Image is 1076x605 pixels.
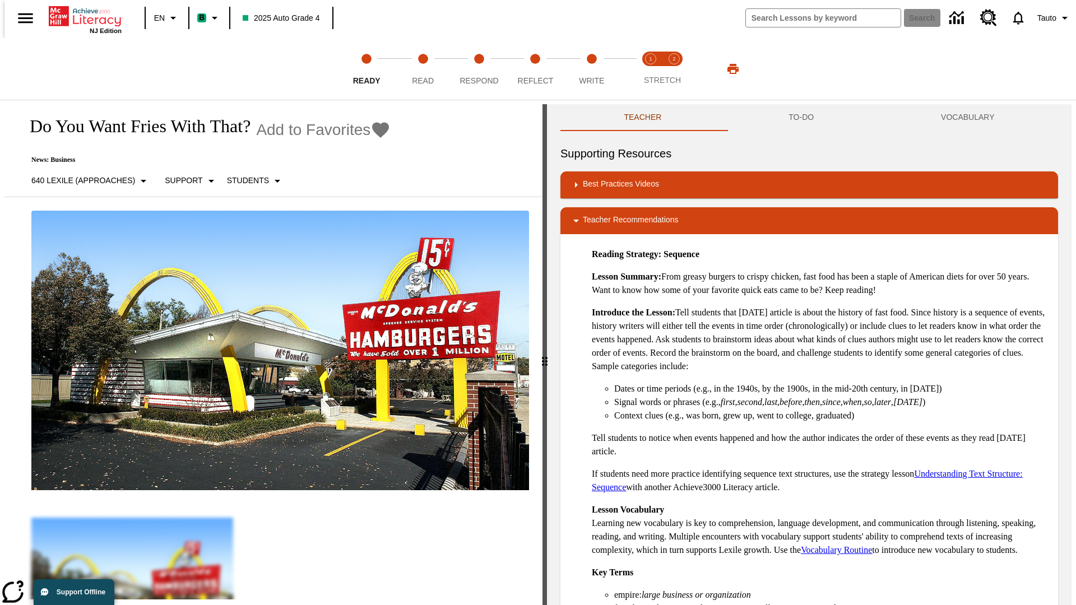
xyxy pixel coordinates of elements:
[560,207,1058,234] div: Teacher Recommendations
[560,104,725,131] button: Teacher
[592,270,1049,297] p: From greasy burgers to crispy chicken, fast food has been a staple of American diets for over 50 ...
[614,409,1049,422] li: Context clues (e.g., was born, grew up, went to college, graduated)
[460,76,498,85] span: Respond
[592,469,1023,492] a: Understanding Text Structure: Sequence
[893,397,922,407] em: [DATE]
[334,38,399,100] button: Ready step 1 of 5
[412,76,434,85] span: Read
[31,175,135,187] p: 640 Lexile (Approaches)
[801,545,872,555] a: Vocabulary Routine
[592,308,675,317] strong: Introduce the Lesson:
[518,76,554,85] span: Reflect
[592,567,633,577] strong: Key Terms
[560,104,1058,131] div: Instructional Panel Tabs
[160,171,222,191] button: Scaffolds, Support
[154,12,165,24] span: EN
[447,38,512,100] button: Respond step 3 of 5
[583,178,659,192] p: Best Practices Videos
[256,120,391,139] button: Add to Favorites - Do You Want Fries With That?
[503,38,568,100] button: Reflect step 4 of 5
[165,175,202,187] p: Support
[18,156,391,164] p: News: Business
[9,2,42,35] button: Open side menu
[547,104,1072,605] div: activity
[822,397,841,407] em: since
[1004,3,1033,32] a: Notifications
[658,38,690,100] button: Stretch Respond step 2 of 2
[592,505,664,514] strong: Lesson Vocabulary
[878,104,1058,131] button: VOCABULARY
[649,56,652,62] text: 1
[560,145,1058,162] h6: Supporting Resources
[353,76,381,85] span: Ready
[721,397,735,407] em: first
[642,590,751,599] em: large business or organization
[874,397,891,407] em: later
[715,59,751,79] button: Print
[614,395,1049,409] li: Signal words or phrases (e.g., , , , , , , , , , )
[559,38,624,100] button: Write step 5 of 5
[18,116,251,137] h1: Do You Want Fries With That?
[256,121,370,139] span: Add to Favorites
[592,431,1049,458] p: Tell students to notice when events happened and how the author indicates the order of these even...
[579,76,604,85] span: Write
[57,588,105,596] span: Support Offline
[746,9,901,27] input: search field
[614,588,1049,602] li: empire:
[1037,12,1056,24] span: Tauto
[227,175,269,187] p: Students
[4,104,542,599] div: reading
[725,104,878,131] button: TO-DO
[592,306,1049,373] p: Tell students that [DATE] article is about the history of fast food. Since history is a sequence ...
[149,8,185,28] button: Language: EN, Select a language
[780,397,802,407] em: before
[672,56,675,62] text: 2
[592,249,661,259] strong: Reading Strategy:
[592,272,661,281] strong: Lesson Summary:
[764,397,777,407] em: last
[222,171,289,191] button: Select Student
[31,211,529,491] img: One of the first McDonald's stores, with the iconic red sign and golden arches.
[864,397,872,407] em: so
[390,38,455,100] button: Read step 2 of 5
[804,397,820,407] em: then
[843,397,862,407] em: when
[634,38,667,100] button: Stretch Read step 1 of 2
[27,171,155,191] button: Select Lexile, 640 Lexile (Approaches)
[90,27,122,34] span: NJ Edition
[943,3,973,34] a: Data Center
[560,171,1058,198] div: Best Practices Videos
[199,11,205,25] span: B
[542,104,547,605] div: Press Enter or Spacebar and then press right and left arrow keys to move the slider
[49,4,122,34] div: Home
[644,76,681,85] span: STRETCH
[1033,8,1076,28] button: Profile/Settings
[34,579,114,605] button: Support Offline
[592,467,1049,494] p: If students need more practice identifying sequence text structures, use the strategy lesson with...
[973,3,1004,33] a: Resource Center, Will open in new tab
[243,12,320,24] span: 2025 Auto Grade 4
[592,503,1049,557] p: Learning new vocabulary is key to comprehension, language development, and communication through ...
[738,397,762,407] em: second
[614,382,1049,395] li: Dates or time periods (e.g., in the 1940s, by the 1900s, in the mid-20th century, in [DATE])
[664,249,699,259] strong: Sequence
[583,214,678,227] p: Teacher Recommendations
[193,8,226,28] button: Boost Class color is mint green. Change class color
